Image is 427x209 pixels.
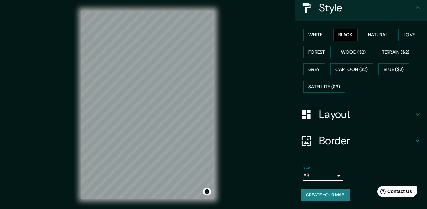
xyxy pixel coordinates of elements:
[303,63,325,75] button: Grey
[368,183,420,202] iframe: Help widget launcher
[319,1,414,14] h4: Style
[303,170,343,181] div: A3
[378,63,409,75] button: Blue ($2)
[303,81,345,93] button: Satellite ($3)
[319,108,414,121] h4: Layout
[303,165,310,170] label: Size
[303,29,328,41] button: White
[319,134,414,147] h4: Border
[81,11,214,199] canvas: Map
[333,29,358,41] button: Black
[377,46,415,58] button: Terrain ($2)
[295,128,427,154] div: Border
[336,46,371,58] button: Wood ($2)
[363,29,393,41] button: Natural
[203,188,211,195] button: Toggle attribution
[301,189,350,201] button: Create your map
[303,46,331,58] button: Forest
[295,101,427,128] div: Layout
[398,29,420,41] button: Love
[330,63,373,75] button: Cartoon ($2)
